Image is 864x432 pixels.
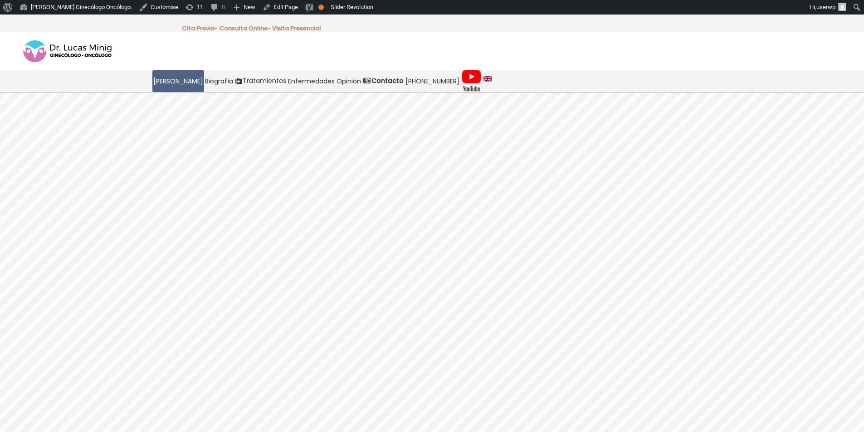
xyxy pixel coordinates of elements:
a: Enfermedades [287,70,336,92]
span: Biografía [205,76,233,87]
span: userwp [816,4,835,10]
span: Enfermedades [288,76,335,87]
span: Slider Revolution [331,4,373,10]
span: Tratamientos [243,76,286,86]
div: OK [318,5,324,10]
p: - [182,23,218,34]
img: Videos Youtube Ginecología [461,70,482,92]
a: Contacto [362,70,405,92]
a: Opinión [336,70,362,92]
a: Consulta Online [219,24,268,33]
strong: Contacto [371,76,404,85]
a: [PHONE_NUMBER] [405,70,460,92]
a: Biografía [204,70,234,92]
a: [PERSON_NAME] [152,70,204,92]
img: language english [483,76,492,82]
a: Visita Presencial [272,24,321,33]
a: Cita Previa [182,24,215,33]
span: [PHONE_NUMBER] [405,76,459,87]
a: language english [483,70,493,92]
span: [PERSON_NAME] [153,76,203,87]
span: Opinión [337,76,361,87]
a: Tratamientos [234,70,287,92]
p: - [219,23,271,34]
a: Videos Youtube Ginecología [460,70,483,92]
